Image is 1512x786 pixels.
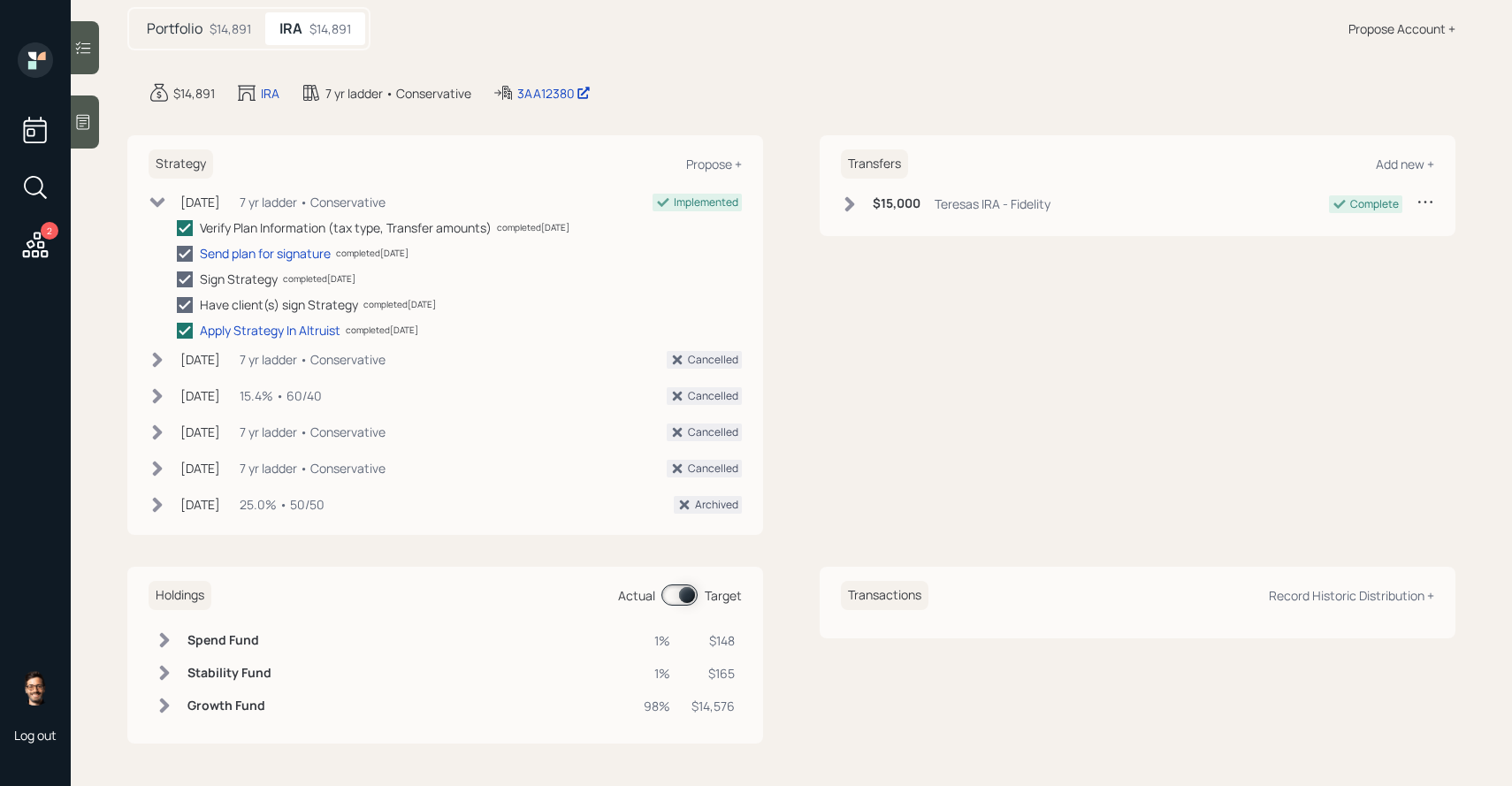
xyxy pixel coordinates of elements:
[240,193,386,211] div: 7 yr ladder • Conservative
[180,350,220,369] div: [DATE]
[240,459,386,477] div: 7 yr ladder • Conservative
[200,218,492,237] div: Verify Plan Information (tax type, Transfer amounts)
[14,727,57,744] div: Log out
[180,495,220,514] div: [DATE]
[149,581,211,610] h6: Holdings
[180,193,220,211] div: [DATE]
[180,423,220,441] div: [DATE]
[187,698,271,714] h6: Growth Fund
[261,84,279,103] div: IRA
[688,424,738,440] div: Cancelled
[691,631,735,650] div: $148
[240,495,325,514] div: 25.0% • 50/50
[149,149,213,179] h6: Strategy
[841,149,908,179] h6: Transfers
[688,461,738,477] div: Cancelled
[240,350,386,369] div: 7 yr ladder • Conservative
[644,664,670,683] div: 1%
[336,247,409,260] div: completed [DATE]
[180,459,220,477] div: [DATE]
[173,84,215,103] div: $14,891
[644,631,670,650] div: 1%
[1350,196,1399,212] div: Complete
[705,586,742,605] div: Target
[240,386,322,405] div: 15.4% • 60/40
[200,270,278,288] div: Sign Strategy
[147,20,202,37] h5: Portfolio
[180,386,220,405] div: [DATE]
[187,633,271,648] h6: Spend Fund
[283,272,355,286] div: completed [DATE]
[210,19,251,38] div: $14,891
[200,244,331,263] div: Send plan for signature
[517,84,591,103] div: 3AA12380
[644,697,670,715] div: 98%
[688,352,738,368] div: Cancelled
[686,156,742,172] div: Propose +
[279,20,302,37] h5: IRA
[691,664,735,683] div: $165
[497,221,569,234] div: completed [DATE]
[187,666,271,681] h6: Stability Fund
[695,497,738,513] div: Archived
[325,84,471,103] div: 7 yr ladder • Conservative
[200,295,358,314] div: Have client(s) sign Strategy
[935,195,1050,213] div: Teresas IRA - Fidelity
[346,324,418,337] div: completed [DATE]
[240,423,386,441] div: 7 yr ladder • Conservative
[688,388,738,404] div: Cancelled
[1269,587,1434,604] div: Record Historic Distribution +
[691,697,735,715] div: $14,576
[309,19,351,38] div: $14,891
[1376,156,1434,172] div: Add new +
[873,196,920,211] h6: $15,000
[618,586,655,605] div: Actual
[363,298,436,311] div: completed [DATE]
[200,321,340,340] div: Apply Strategy In Altruist
[41,222,58,240] div: 2
[1348,19,1455,38] div: Propose Account +
[841,581,928,610] h6: Transactions
[674,195,738,210] div: Implemented
[18,670,53,706] img: sami-boghos-headshot.png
